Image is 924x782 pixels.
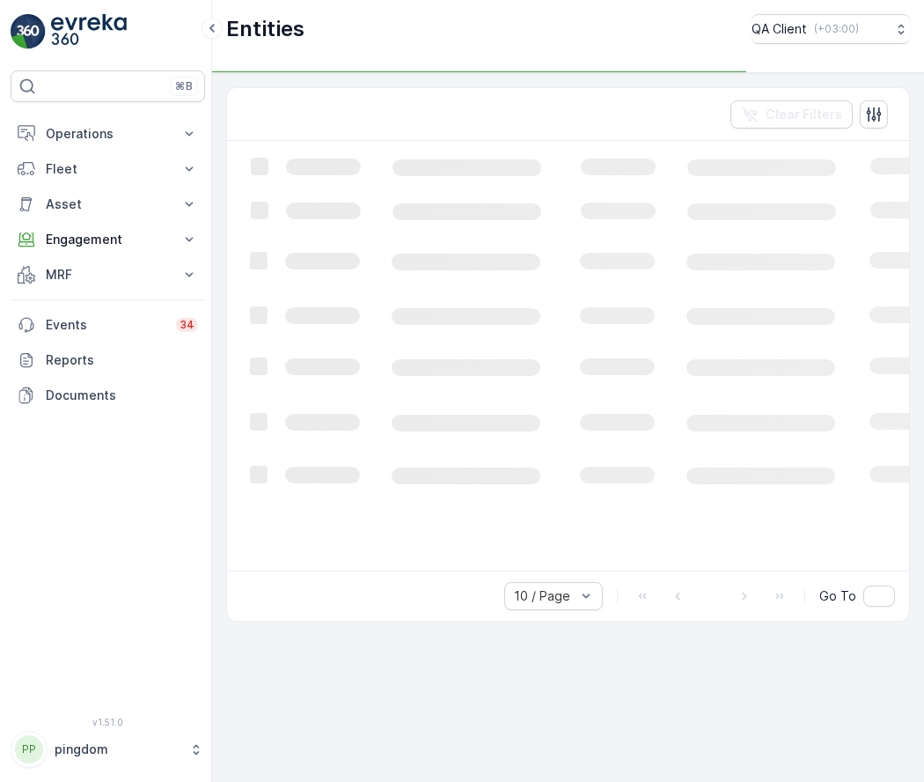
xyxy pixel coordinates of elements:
[46,387,198,404] p: Documents
[11,187,205,222] button: Asset
[55,741,180,758] p: pingdom
[766,106,842,123] p: Clear Filters
[175,79,193,93] p: ⌘B
[15,735,43,764] div: PP
[46,195,170,213] p: Asset
[11,151,205,187] button: Fleet
[11,731,205,768] button: PPpingdom
[11,257,205,292] button: MRF
[46,351,198,369] p: Reports
[11,14,46,49] img: logo
[180,318,194,332] p: 34
[11,717,205,727] span: v 1.51.0
[11,378,205,413] a: Documents
[752,20,807,38] p: QA Client
[51,14,127,49] img: logo_light-DOdMpM7g.png
[46,160,170,178] p: Fleet
[46,316,165,334] p: Events
[11,307,205,343] a: Events34
[11,116,205,151] button: Operations
[46,125,170,143] p: Operations
[814,22,859,36] p: ( +03:00 )
[752,14,910,44] button: QA Client(+03:00)
[819,587,856,605] span: Go To
[11,343,205,378] a: Reports
[11,222,205,257] button: Engagement
[226,15,304,43] p: Entities
[46,231,170,248] p: Engagement
[46,266,170,284] p: MRF
[730,100,853,129] button: Clear Filters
